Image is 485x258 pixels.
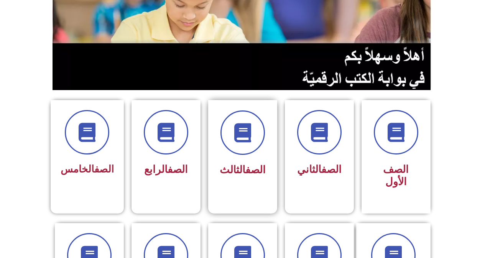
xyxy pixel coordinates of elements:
[94,163,114,175] a: الصف
[383,163,409,188] span: الصف الأول
[168,163,188,176] a: الصف
[144,163,188,176] span: الرابع
[220,164,266,176] span: الثالث
[245,164,266,176] a: الصف
[61,163,114,175] span: الخامس
[321,163,342,176] a: الصف
[297,163,342,176] span: الثاني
